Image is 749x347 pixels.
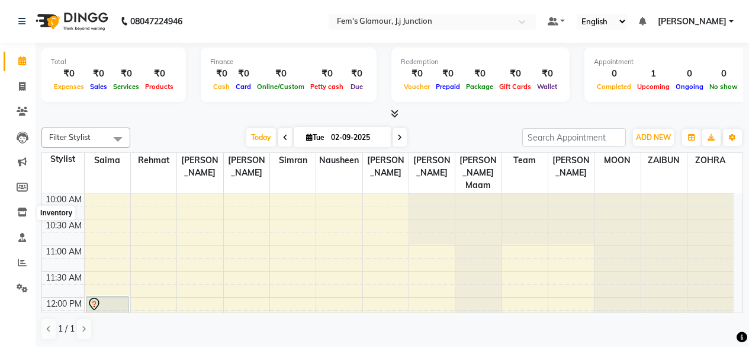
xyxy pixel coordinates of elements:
span: 1 / 1 [58,323,75,335]
div: ₹0 [233,67,254,81]
span: Upcoming [634,82,673,91]
div: 10:00 AM [43,193,84,206]
span: Tue [303,133,327,142]
div: 10:30 AM [43,219,84,232]
div: 0 [673,67,706,81]
span: Card [233,82,254,91]
div: ₹0 [210,67,233,81]
span: Cash [210,82,233,91]
span: [PERSON_NAME] [177,153,223,180]
span: Today [246,128,276,147]
div: ₹0 [87,67,110,81]
div: 1 [634,67,673,81]
input: Search Appointment [522,128,626,147]
div: ₹0 [496,67,534,81]
div: 11:00 AM [43,246,84,258]
span: Ongoing [673,82,706,91]
span: [PERSON_NAME] [363,153,409,180]
span: Due [348,82,366,91]
div: ₹0 [142,67,176,81]
span: No show [706,82,741,91]
span: MOON [594,153,640,168]
button: ADD NEW [633,129,674,146]
div: Redemption [401,57,560,67]
span: Products [142,82,176,91]
div: Total [51,57,176,67]
div: 11:30 AM [43,272,84,284]
input: 2025-09-02 [327,129,387,147]
span: [PERSON_NAME] maam [455,153,501,193]
div: Inventory [37,206,75,220]
span: Wallet [534,82,560,91]
span: Simran [270,153,316,168]
span: [PERSON_NAME] [409,153,455,180]
span: Nausheen [316,153,362,168]
b: 08047224946 [130,5,182,38]
div: ₹0 [463,67,496,81]
div: ₹0 [110,67,142,81]
span: Filter Stylist [49,132,91,142]
div: 0 [594,67,634,81]
span: Package [463,82,496,91]
span: ZAIBUN [641,153,687,168]
span: Team [502,153,548,168]
span: [PERSON_NAME] [224,153,269,180]
span: Saima [85,153,130,168]
div: [PERSON_NAME], TK01, 12:00 PM-01:00 PM, HAIR COLOUR - CROWN HIGHLIGHTS [86,297,128,346]
div: Stylist [42,153,84,165]
span: Voucher [401,82,433,91]
span: Rehmat [131,153,176,168]
span: Online/Custom [254,82,307,91]
div: ₹0 [51,67,87,81]
div: ₹0 [433,67,463,81]
span: Petty cash [307,82,346,91]
div: Appointment [594,57,741,67]
div: ₹0 [254,67,307,81]
div: ₹0 [346,67,367,81]
div: ₹0 [534,67,560,81]
span: Expenses [51,82,87,91]
span: Completed [594,82,634,91]
span: [PERSON_NAME] [658,15,727,28]
span: Gift Cards [496,82,534,91]
div: 12:00 PM [44,298,84,310]
div: 0 [706,67,741,81]
span: ZOHRA [687,153,734,168]
span: Sales [87,82,110,91]
span: Services [110,82,142,91]
span: ADD NEW [636,133,671,142]
span: Prepaid [433,82,463,91]
div: ₹0 [307,67,346,81]
div: ₹0 [401,67,433,81]
div: Finance [210,57,367,67]
span: [PERSON_NAME] [548,153,594,180]
img: logo [30,5,111,38]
